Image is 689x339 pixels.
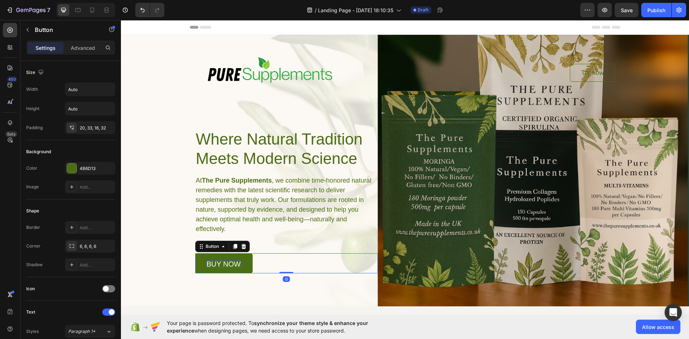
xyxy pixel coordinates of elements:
h1: Rich Text Editor. Editing area: main [74,109,257,149]
div: 0 [162,256,169,262]
div: Background [26,149,51,155]
input: Auto [65,102,115,115]
div: Size [26,68,45,77]
div: 6, 6, 6, 6 [80,243,113,250]
p: buy now [86,240,120,248]
div: Padding [26,124,43,131]
div: Text [26,309,35,315]
div: Corner [26,243,41,249]
input: Auto [65,83,115,96]
div: Rich Text Editor. Editing area: main [74,155,257,215]
div: Beta [5,131,17,137]
span: Landing Page - [DATE] 18:10:35 [318,6,393,14]
div: Add... [80,225,113,231]
div: Border [26,224,40,231]
div: Publish [647,6,665,14]
p: Button [35,25,96,34]
div: Button [83,223,99,230]
div: 4B6D13 [80,165,113,172]
div: Icon [26,286,35,292]
div: Image [26,184,39,190]
span: / [315,6,317,14]
p: Try now [460,47,483,58]
span: Your page is password protected. To when designing pages, we need access to your store password. [167,319,396,334]
div: Add... [80,262,113,268]
iframe: Design area [121,20,689,315]
div: Shadow [26,262,43,268]
button: Paragraph 1* [65,325,115,338]
span: Save [621,7,633,13]
div: Undo/Redo [135,3,164,17]
div: Add... [80,184,113,190]
button: Allow access [636,320,680,334]
p: Settings [36,44,56,52]
div: Shape [26,208,39,214]
a: buy now [74,233,132,253]
div: Color [26,165,37,171]
span: Paragraph 1* [68,328,95,335]
div: 450 [7,76,17,82]
div: Open Intercom Messenger [665,304,682,321]
div: 20, 33, 16, 32 [80,125,113,131]
div: Styles [26,328,39,335]
p: At , we combine time-honored natural remedies with the latest scientific research to deliver supp... [75,156,256,214]
span: Allow access [642,323,674,331]
button: Publish [641,3,671,17]
p: Advanced [71,44,95,52]
div: Height [26,105,39,112]
button: Save [615,3,638,17]
strong: The Pure Supplements [81,157,151,164]
button: 7 [3,3,53,17]
a: Try now [449,44,494,62]
span: Draft [418,7,428,13]
p: Where Natural Tradition Meets Modern Science [75,109,256,148]
div: Width [26,86,38,93]
p: 7 [47,6,50,14]
span: synchronize your theme style & enhance your experience [167,320,368,334]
